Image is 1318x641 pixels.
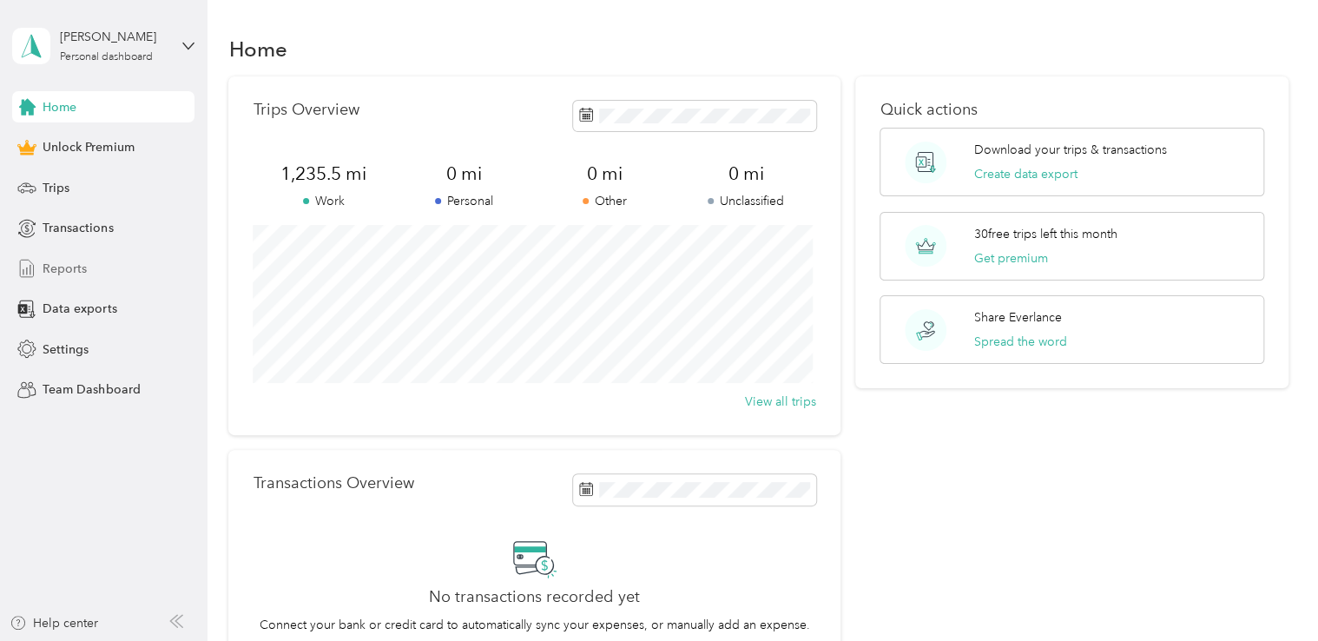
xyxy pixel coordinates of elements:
[43,219,113,237] span: Transactions
[43,179,69,197] span: Trips
[974,165,1077,183] button: Create data export
[253,162,393,186] span: 1,235.5 mi
[745,393,816,411] button: View all trips
[429,588,640,606] h2: No transactions recorded yet
[253,101,359,119] p: Trips Overview
[675,192,816,210] p: Unclassified
[974,308,1062,327] p: Share Everlance
[974,333,1067,351] button: Spread the word
[253,192,393,210] p: Work
[43,340,89,359] span: Settings
[1221,544,1318,641] iframe: Everlance-gr Chat Button Frame
[43,300,116,318] span: Data exports
[535,192,675,210] p: Other
[974,141,1167,159] p: Download your trips & transactions
[675,162,816,186] span: 0 mi
[60,28,168,46] div: [PERSON_NAME]
[228,40,287,58] h1: Home
[43,98,76,116] span: Home
[43,138,134,156] span: Unlock Premium
[43,260,87,278] span: Reports
[974,225,1117,243] p: 30 free trips left this month
[10,614,98,632] button: Help center
[974,249,1048,268] button: Get premium
[260,616,810,634] p: Connect your bank or credit card to automatically sync your expenses, or manually add an expense.
[60,52,153,63] div: Personal dashboard
[253,474,413,492] p: Transactions Overview
[394,162,535,186] span: 0 mi
[394,192,535,210] p: Personal
[535,162,675,186] span: 0 mi
[880,101,1263,119] p: Quick actions
[43,380,140,399] span: Team Dashboard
